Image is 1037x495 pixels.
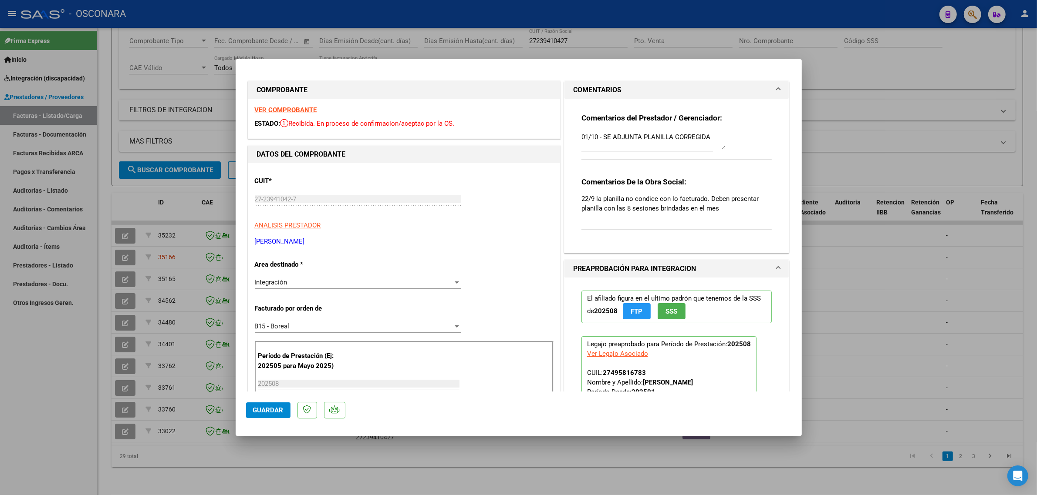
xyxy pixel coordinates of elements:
[727,340,751,348] strong: 202508
[257,86,308,94] strong: COMPROBANTE
[255,176,345,186] p: CUIT
[581,336,757,442] p: Legajo preaprobado para Período de Prestación:
[257,150,346,158] strong: DATOS DEL COMPROBANTE
[594,307,618,315] strong: 202508
[665,308,677,315] span: SSS
[564,99,789,253] div: COMENTARIOS
[632,388,655,396] strong: 202501
[255,278,287,286] span: Integración
[658,303,686,319] button: SSS
[255,304,345,314] p: Facturado por orden de
[255,237,554,247] p: [PERSON_NAME]
[587,369,693,415] span: CUIL: Nombre y Apellido: Período Desde: Período Hasta: Admite Dependencia:
[643,378,693,386] strong: [PERSON_NAME]
[573,264,696,274] h1: PREAPROBACIÓN PARA INTEGRACION
[623,303,651,319] button: FTP
[564,278,789,462] div: PREAPROBACIÓN PARA INTEGRACION
[564,81,789,99] mat-expansion-panel-header: COMENTARIOS
[255,106,317,114] a: VER COMPROBANTE
[255,322,290,330] span: B15 - Boreal
[258,351,346,371] p: Período de Prestación (Ej: 202505 para Mayo 2025)
[631,308,642,315] span: FTP
[1007,465,1028,486] div: Open Intercom Messenger
[255,120,280,127] span: ESTADO:
[253,406,284,414] span: Guardar
[280,120,455,127] span: Recibida. En proceso de confirmacion/aceptac por la OS.
[564,260,789,278] mat-expansion-panel-header: PREAPROBACIÓN PARA INTEGRACION
[255,260,345,270] p: Area destinado *
[581,291,772,323] p: El afiliado figura en el ultimo padrón que tenemos de la SSS de
[581,177,686,186] strong: Comentarios De la Obra Social:
[603,368,646,378] div: 27495816783
[581,194,772,213] p: 22/9 la planilla no condice con lo facturado. Deben presentar planilla con las 8 sesiones brindad...
[246,402,290,418] button: Guardar
[255,221,321,229] span: ANALISIS PRESTADOR
[573,85,622,95] h1: COMENTARIOS
[587,349,648,358] div: Ver Legajo Asociado
[581,114,722,122] strong: Comentarios del Prestador / Gerenciador:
